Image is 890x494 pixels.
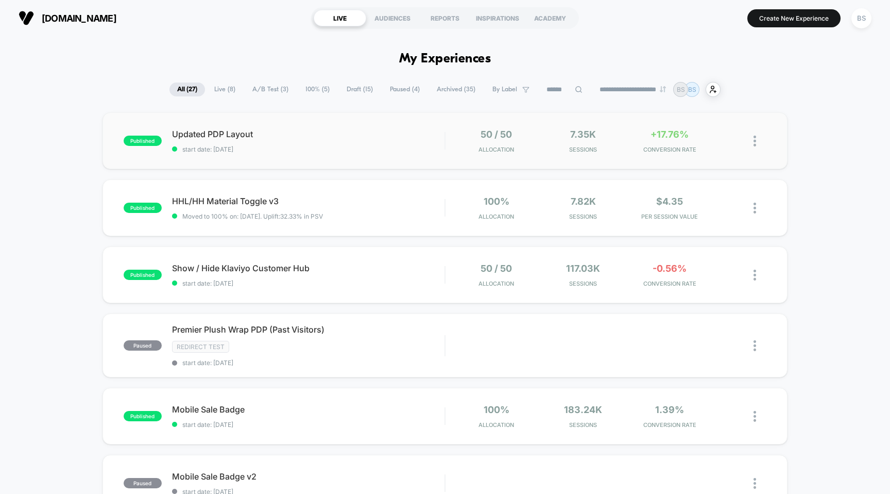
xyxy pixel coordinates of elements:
[172,359,445,367] span: start date: [DATE]
[172,279,445,287] span: start date: [DATE]
[542,213,624,220] span: Sessions
[656,196,683,207] span: $4.35
[19,10,34,26] img: Visually logo
[848,8,875,29] button: BS
[245,83,296,96] span: A/B Test ( 3 )
[298,83,337,96] span: 100% ( 5 )
[754,340,756,351] img: close
[172,404,445,415] span: Mobile Sale Badge
[172,324,445,335] span: Premier Plush Wrap PDP (Past Visitors)
[754,203,756,213] img: close
[629,146,710,153] span: CONVERSION RATE
[366,10,419,26] div: AUDIENCES
[629,421,710,429] span: CONVERSION RATE
[754,411,756,422] img: close
[15,10,119,26] button: [DOMAIN_NAME]
[677,86,685,93] p: BS
[478,421,514,429] span: Allocation
[429,83,483,96] span: Archived ( 35 )
[478,280,514,287] span: Allocation
[182,212,323,220] span: Moved to 100% on: [DATE] . Uplift: 32.33% in PSV
[172,471,445,482] span: Mobile Sale Badge v2
[172,421,445,429] span: start date: [DATE]
[566,263,600,274] span: 117.03k
[660,86,666,92] img: end
[524,10,576,26] div: ACADEMY
[42,13,116,24] span: [DOMAIN_NAME]
[688,86,696,93] p: BS
[172,341,229,353] span: Redirect Test
[339,83,381,96] span: Draft ( 15 )
[419,10,471,26] div: REPORTS
[399,52,491,67] h1: My Experiences
[851,8,871,28] div: BS
[484,404,509,415] span: 100%
[653,263,687,274] span: -0.56%
[481,263,512,274] span: 50 / 50
[169,83,205,96] span: All ( 27 )
[124,203,162,213] span: published
[754,270,756,281] img: close
[172,129,445,139] span: Updated PDP Layout
[124,136,162,146] span: published
[172,145,445,153] span: start date: [DATE]
[629,280,710,287] span: CONVERSION RATE
[481,129,512,140] span: 50 / 50
[471,10,524,26] div: INSPIRATIONS
[382,83,427,96] span: Paused ( 4 )
[564,404,602,415] span: 183.24k
[124,270,162,280] span: published
[478,146,514,153] span: Allocation
[124,411,162,421] span: published
[542,146,624,153] span: Sessions
[492,86,517,93] span: By Label
[754,136,756,146] img: close
[207,83,243,96] span: Live ( 8 )
[570,129,596,140] span: 7.35k
[651,129,689,140] span: +17.76%
[124,340,162,351] span: paused
[124,478,162,488] span: paused
[747,9,841,27] button: Create New Experience
[754,478,756,489] img: close
[542,280,624,287] span: Sessions
[172,263,445,273] span: Show / Hide Klaviyo Customer Hub
[484,196,509,207] span: 100%
[542,421,624,429] span: Sessions
[314,10,366,26] div: LIVE
[478,213,514,220] span: Allocation
[629,213,710,220] span: PER SESSION VALUE
[172,196,445,206] span: HHL/HH Material Toggle v3
[571,196,596,207] span: 7.82k
[655,404,684,415] span: 1.39%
